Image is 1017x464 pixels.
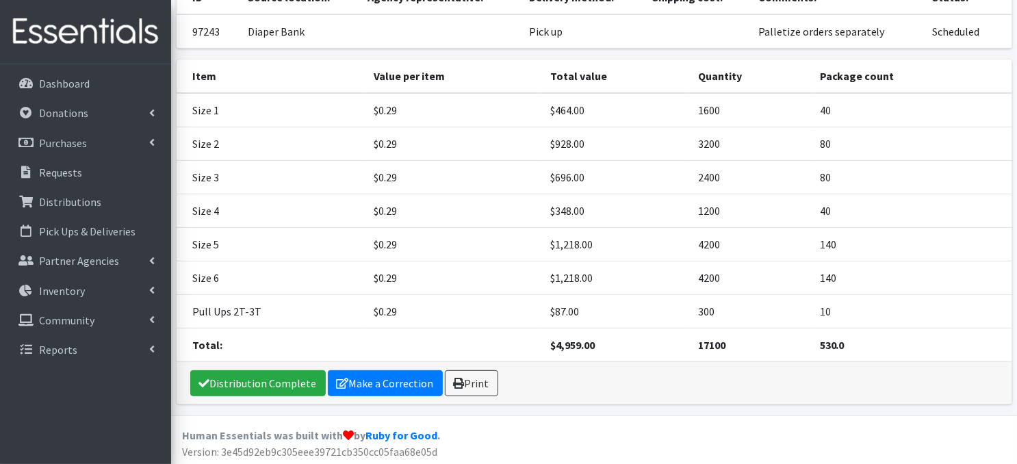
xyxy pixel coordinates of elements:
[542,127,690,160] td: $928.00
[690,127,812,160] td: 3200
[365,127,542,160] td: $0.29
[39,106,88,120] p: Donations
[5,277,166,305] a: Inventory
[550,338,595,352] strong: $4,959.00
[812,60,1012,93] th: Package count
[190,370,326,396] a: Distribution Complete
[182,445,437,459] span: Version: 3e45d92eb9c305eee39721cb350cc05faa68e05d
[542,93,690,127] td: $464.00
[5,307,166,334] a: Community
[542,60,690,93] th: Total value
[365,93,542,127] td: $0.29
[177,227,365,261] td: Size 5
[690,294,812,328] td: 300
[39,343,77,357] p: Reports
[39,254,119,268] p: Partner Agencies
[365,160,542,194] td: $0.29
[328,370,443,396] a: Make a Correction
[177,194,365,227] td: Size 4
[690,93,812,127] td: 1600
[193,338,223,352] strong: Total:
[542,227,690,261] td: $1,218.00
[445,370,498,396] a: Print
[365,294,542,328] td: $0.29
[690,227,812,261] td: 4200
[39,195,101,209] p: Distributions
[39,166,82,179] p: Requests
[812,194,1012,227] td: 40
[5,9,166,55] img: HumanEssentials
[542,194,690,227] td: $348.00
[5,188,166,216] a: Distributions
[5,129,166,157] a: Purchases
[177,261,365,294] td: Size 6
[5,70,166,97] a: Dashboard
[39,284,85,298] p: Inventory
[365,60,542,93] th: Value per item
[39,136,87,150] p: Purchases
[812,227,1012,261] td: 140
[365,428,437,442] a: Ruby for Good
[521,14,644,49] td: Pick up
[542,160,690,194] td: $696.00
[177,127,365,160] td: Size 2
[182,428,440,442] strong: Human Essentials was built with by .
[365,261,542,294] td: $0.29
[690,194,812,227] td: 1200
[750,14,925,49] td: Palletize orders separately
[5,218,166,245] a: Pick Ups & Deliveries
[812,127,1012,160] td: 80
[690,160,812,194] td: 2400
[690,261,812,294] td: 4200
[39,77,90,90] p: Dashboard
[812,261,1012,294] td: 140
[820,338,845,352] strong: 530.0
[5,336,166,363] a: Reports
[812,294,1012,328] td: 10
[177,14,240,49] td: 97243
[177,93,365,127] td: Size 1
[542,294,690,328] td: $87.00
[365,194,542,227] td: $0.29
[5,159,166,186] a: Requests
[812,93,1012,127] td: 40
[39,224,136,238] p: Pick Ups & Deliveries
[812,160,1012,194] td: 80
[365,227,542,261] td: $0.29
[39,313,94,327] p: Community
[177,60,365,93] th: Item
[690,60,812,93] th: Quantity
[5,99,166,127] a: Donations
[5,247,166,274] a: Partner Agencies
[240,14,359,49] td: Diaper Bank
[925,14,1012,49] td: Scheduled
[177,160,365,194] td: Size 3
[698,338,725,352] strong: 17100
[542,261,690,294] td: $1,218.00
[177,294,365,328] td: Pull Ups 2T-3T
